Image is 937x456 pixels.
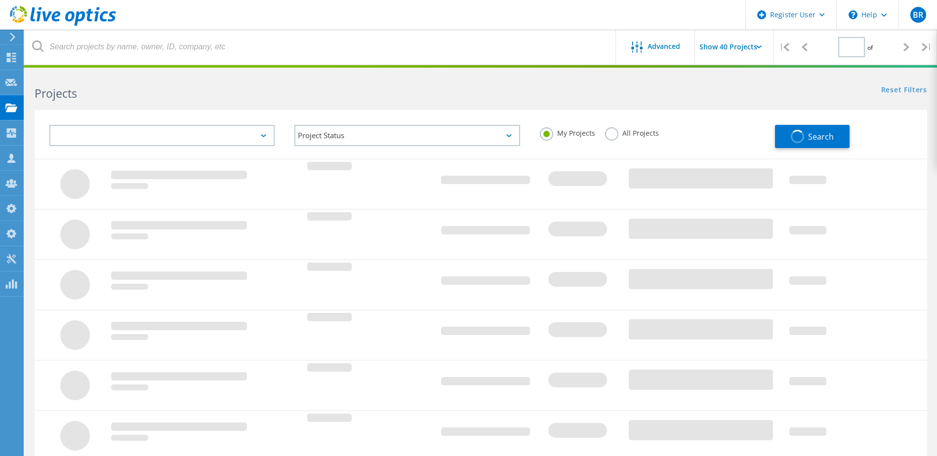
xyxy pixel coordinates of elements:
[10,21,116,28] a: Live Optics Dashboard
[849,10,857,19] svg: \n
[808,131,834,142] span: Search
[35,85,77,101] b: Projects
[648,43,680,50] span: Advanced
[913,11,923,19] span: BR
[917,30,937,65] div: |
[881,86,927,95] a: Reset Filters
[540,127,595,137] label: My Projects
[294,125,520,146] div: Project Status
[775,125,850,148] button: Search
[605,127,659,137] label: All Projects
[867,43,873,52] span: of
[25,30,616,64] input: Search projects by name, owner, ID, company, etc
[774,30,794,65] div: |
